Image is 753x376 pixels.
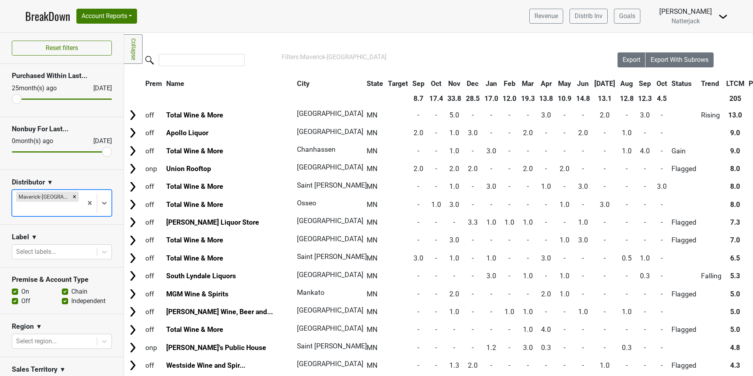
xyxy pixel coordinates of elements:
th: Aug: activate to sort column ascending [618,76,636,91]
span: - [626,272,628,280]
span: 0.3 [640,272,650,280]
h3: Purchased Within Last... [12,72,112,80]
th: Mar: activate to sort column ascending [519,76,537,91]
span: - [417,111,419,119]
a: Apollo Liquor [166,129,208,137]
span: - [644,129,646,137]
th: Jan: activate to sort column ascending [482,76,500,91]
span: - [472,147,474,155]
span: 0.5 [622,254,632,262]
td: off [143,232,164,249]
span: - [564,111,566,119]
a: [PERSON_NAME]'s Public House [166,344,266,352]
td: off [143,125,164,141]
span: - [564,129,566,137]
h3: Distributor [12,178,45,186]
span: 8.0 [730,201,740,208]
span: - [490,236,492,244]
span: [GEOGRAPHIC_DATA] [297,110,364,117]
h3: Nonbuy For Last... [12,125,112,133]
span: - [564,218,566,226]
th: Oct: activate to sort column ascending [427,76,445,91]
img: Arrow right [127,324,139,336]
span: - [564,147,566,155]
td: Flagged [670,232,699,249]
a: Total Wine & More [166,182,223,190]
span: - [545,147,547,155]
span: - [661,165,663,173]
span: 1.0 [523,218,533,226]
span: Osseo [297,199,316,207]
span: MN [367,147,378,155]
span: 1.0 [449,182,459,190]
span: - [626,218,628,226]
span: - [472,254,474,262]
span: 3.0 [600,201,610,208]
span: Chanhassen [297,145,336,153]
span: - [527,254,529,262]
span: - [490,129,492,137]
span: - [508,165,510,173]
span: - [626,236,628,244]
th: Trend: activate to sort column ascending [699,76,723,91]
span: Maverick-[GEOGRAPHIC_DATA] [300,53,386,61]
label: Chain [71,287,87,296]
span: - [661,129,663,137]
th: Apr: activate to sort column ascending [538,76,555,91]
span: 1.0 [504,218,514,226]
img: Arrow right [127,163,139,175]
span: [GEOGRAPHIC_DATA] [297,163,364,171]
img: Arrow right [127,127,139,139]
span: - [604,218,606,226]
a: Westside Wine and Spir... [166,361,245,369]
span: 3.0 [541,111,551,119]
td: Gain [670,142,699,159]
span: - [582,272,584,280]
th: 17.4 [427,91,445,106]
span: - [417,236,419,244]
span: 1.0 [523,272,533,280]
span: 3.0 [578,236,588,244]
td: off [143,249,164,266]
th: 10.9 [556,91,573,106]
span: 1.0 [640,254,650,262]
label: Off [21,296,30,306]
a: MGM Wine & Spirits [166,290,228,298]
span: Status [671,80,692,87]
span: - [644,236,646,244]
div: [DATE] [86,84,112,93]
span: 1.0 [486,218,496,226]
span: 2.0 [578,129,588,137]
button: Export With Subrows [645,52,714,67]
span: 13.0 [728,111,742,119]
h3: Label [12,233,29,241]
span: - [661,254,663,262]
th: Oct: activate to sort column ascending [655,76,669,91]
th: Prem: activate to sort column ascending [143,76,164,91]
span: 1.0 [449,129,459,137]
span: - [545,218,547,226]
th: Jun: activate to sort column ascending [574,76,592,91]
span: - [472,236,474,244]
div: [DATE] [86,136,112,146]
span: Export With Subrows [651,56,708,63]
a: Distrib Inv [569,9,608,24]
span: MN [367,182,378,190]
h3: Region [12,322,34,331]
th: Target: activate to sort column ascending [386,76,410,91]
span: - [661,201,663,208]
span: - [545,165,547,173]
th: 4.5 [655,91,669,106]
span: 2.0 [523,129,533,137]
h3: Sales Territory [12,365,57,374]
th: 205 [724,91,746,106]
a: Total Wine & More [166,326,223,333]
span: - [508,272,510,280]
th: 12.8 [618,91,636,106]
th: LTCM: activate to sort column ascending [724,76,746,91]
span: - [508,111,510,119]
span: MN [367,129,378,137]
div: 25 month(s) ago [12,84,74,93]
span: - [435,165,437,173]
span: Name [166,80,184,87]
